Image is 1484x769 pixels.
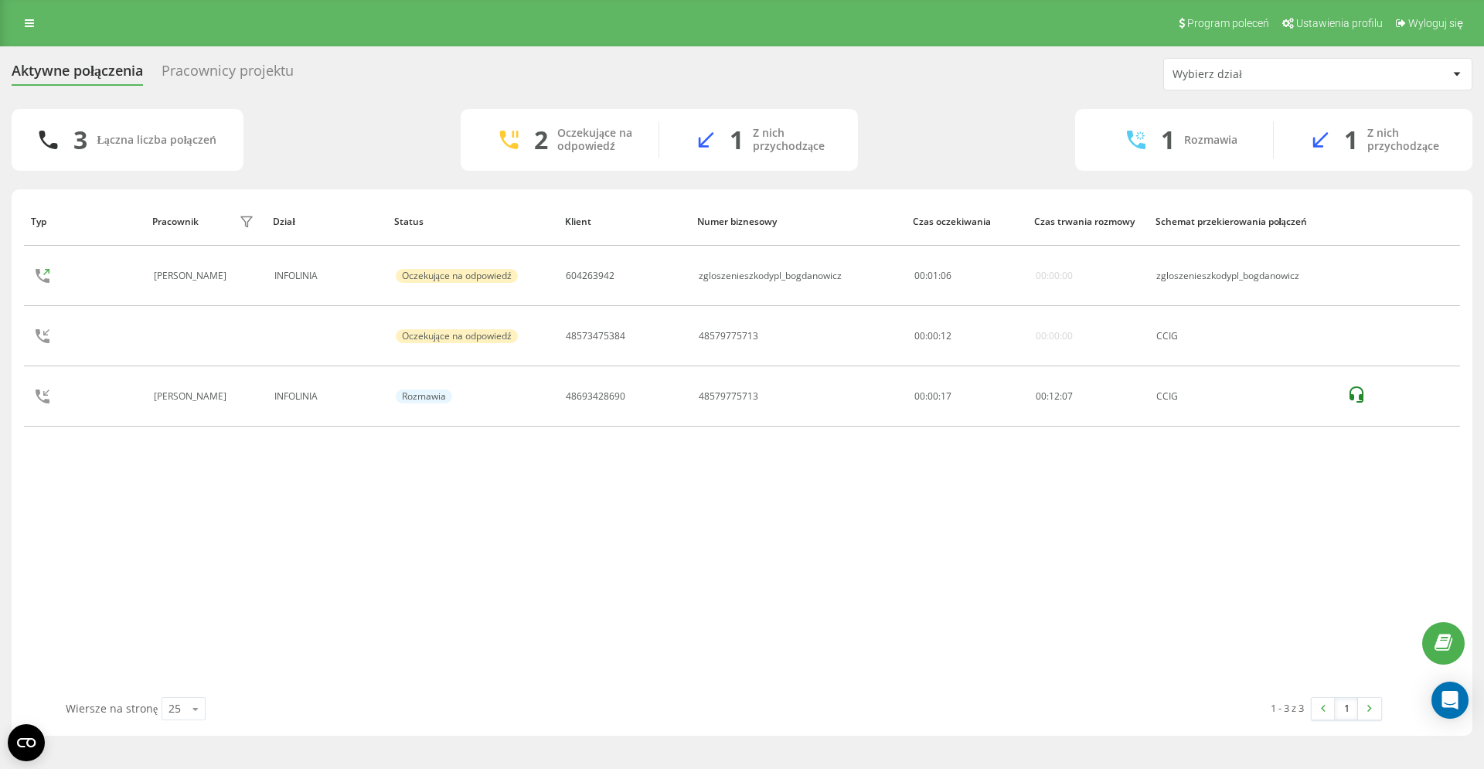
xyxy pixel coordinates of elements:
span: Ustawienia profilu [1296,17,1383,29]
span: Program poleceń [1187,17,1269,29]
button: Open CMP widget [8,724,45,761]
div: Pracownik [152,216,199,227]
div: zgloszenieszkodypl_bogdanowicz [699,271,842,281]
div: Typ [31,216,138,227]
div: CCIG [1156,331,1330,342]
div: Oczekujące na odpowiedź [396,329,518,343]
div: Łączna liczba połączeń [97,134,216,147]
div: 1 [730,125,744,155]
div: Oczekujące na odpowiedź [396,269,518,283]
div: 00:00:17 [914,391,1019,402]
div: : : [914,331,951,342]
div: 48579775713 [699,331,758,342]
span: 00 [1036,390,1047,403]
div: Rozmawia [396,390,452,403]
span: Wyloguj się [1408,17,1463,29]
div: 48693428690 [566,391,625,402]
span: 06 [941,269,951,282]
div: Z nich przychodzące [1367,127,1449,153]
div: 1 [1344,125,1358,155]
span: 07 [1062,390,1073,403]
div: 1 - 3 z 3 [1271,700,1304,716]
div: zgloszenieszkodypl_bogdanowicz [1156,271,1330,281]
span: 00 [914,269,925,282]
span: 00 [927,329,938,342]
div: Open Intercom Messenger [1431,682,1469,719]
div: : : [1036,391,1073,402]
div: 2 [534,125,548,155]
a: 1 [1335,698,1358,720]
span: 12 [1049,390,1060,403]
div: 48573475384 [566,331,625,342]
div: : : [914,271,951,281]
span: 00 [914,329,925,342]
div: INFOLINIA [274,271,379,281]
div: Status [394,216,550,227]
div: Numer biznesowy [697,216,899,227]
div: Czas oczekiwania [913,216,1019,227]
div: [PERSON_NAME] [154,271,230,281]
div: Aktywne połączenia [12,63,143,87]
div: Dział [273,216,380,227]
span: 12 [941,329,951,342]
div: Pracownicy projektu [162,63,294,87]
div: Klient [565,216,683,227]
div: 00:00:00 [1036,331,1073,342]
div: Wybierz dział [1173,68,1357,81]
div: INFOLINIA [274,391,379,402]
span: Wiersze na stronę [66,701,158,716]
div: Czas trwania rozmowy [1034,216,1141,227]
div: Oczekujące na odpowiedź [557,127,635,153]
div: Z nich przychodzące [753,127,835,153]
span: 01 [927,269,938,282]
div: 1 [1161,125,1175,155]
div: [PERSON_NAME] [154,391,230,402]
div: 00:00:00 [1036,271,1073,281]
div: 3 [73,125,87,155]
div: 48579775713 [699,391,758,402]
div: CCIG [1156,391,1330,402]
div: Rozmawia [1184,134,1237,147]
div: 604263942 [566,271,614,281]
div: Schemat przekierowania połączeń [1156,216,1333,227]
div: 25 [168,701,181,716]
